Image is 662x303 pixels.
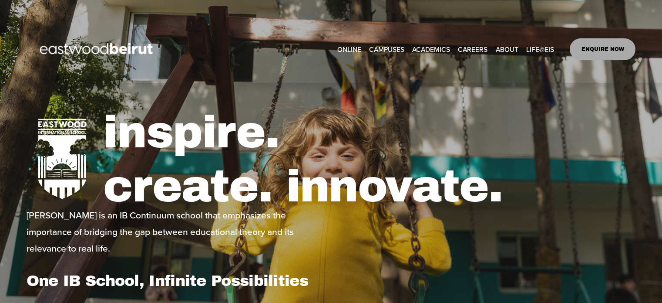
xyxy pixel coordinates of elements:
[458,42,487,56] a: CAREERS
[369,42,404,56] a: folder dropdown
[526,43,554,55] span: LIFE@EIS
[103,106,635,214] h1: inspire. create. innovate.
[570,38,635,60] a: ENQUIRE NOW
[526,42,554,56] a: folder dropdown
[496,42,518,56] a: folder dropdown
[337,42,361,56] a: ONLINE
[27,207,329,256] p: [PERSON_NAME] is an IB Continuum school that emphasizes the importance of bridging the gap betwee...
[496,43,518,55] span: ABOUT
[412,43,450,55] span: ACADEMICS
[27,272,329,290] h1: One IB School, Infinite Possibilities
[27,27,168,71] img: EastwoodIS Global Site
[369,43,404,55] span: CAMPUSES
[412,42,450,56] a: folder dropdown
